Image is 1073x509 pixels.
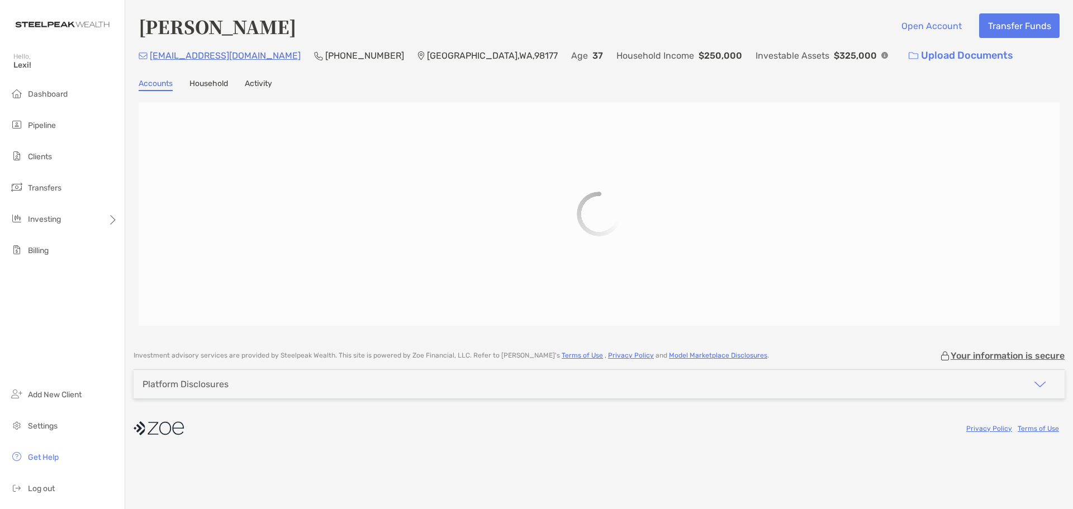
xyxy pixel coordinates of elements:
[245,79,272,91] a: Activity
[669,351,767,359] a: Model Marketplace Disclosures
[10,212,23,225] img: investing icon
[608,351,654,359] a: Privacy Policy
[1018,425,1059,432] a: Terms of Use
[325,49,404,63] p: [PHONE_NUMBER]
[699,49,742,63] p: $250,000
[10,450,23,463] img: get-help icon
[10,87,23,100] img: dashboard icon
[28,453,59,462] span: Get Help
[571,49,588,63] p: Age
[951,350,1065,361] p: Your information is secure
[28,183,61,193] span: Transfers
[892,13,970,38] button: Open Account
[28,215,61,224] span: Investing
[10,243,23,256] img: billing icon
[150,49,301,63] p: [EMAIL_ADDRESS][DOMAIN_NAME]
[10,118,23,131] img: pipeline icon
[10,180,23,194] img: transfers icon
[13,4,111,45] img: Zoe Logo
[134,416,184,441] img: company logo
[10,387,23,401] img: add_new_client icon
[143,379,229,389] div: Platform Disclosures
[28,121,56,130] span: Pipeline
[834,49,877,63] p: $325,000
[189,79,228,91] a: Household
[616,49,694,63] p: Household Income
[979,13,1060,38] button: Transfer Funds
[10,418,23,432] img: settings icon
[10,481,23,494] img: logout icon
[139,13,296,39] h4: [PERSON_NAME]
[901,44,1020,68] a: Upload Documents
[314,51,323,60] img: Phone Icon
[139,79,173,91] a: Accounts
[10,149,23,163] img: clients icon
[909,52,918,60] img: button icon
[28,152,52,161] span: Clients
[28,390,82,399] span: Add New Client
[427,49,558,63] p: [GEOGRAPHIC_DATA] , WA , 98177
[28,484,55,493] span: Log out
[881,52,888,59] img: Info Icon
[562,351,603,359] a: Terms of Use
[28,89,68,99] span: Dashboard
[592,49,603,63] p: 37
[28,421,58,431] span: Settings
[139,53,148,59] img: Email Icon
[134,351,769,360] p: Investment advisory services are provided by Steelpeak Wealth . This site is powered by Zoe Finan...
[417,51,425,60] img: Location Icon
[28,246,49,255] span: Billing
[756,49,829,63] p: Investable Assets
[966,425,1012,432] a: Privacy Policy
[1033,378,1047,391] img: icon arrow
[13,60,118,70] span: Lexi!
